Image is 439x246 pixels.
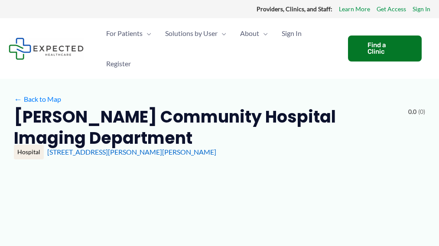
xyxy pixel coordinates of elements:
a: [STREET_ADDRESS][PERSON_NAME][PERSON_NAME] [47,148,216,156]
a: AboutMenu Toggle [233,18,275,49]
span: Solutions by User [165,18,218,49]
a: Sign In [275,18,309,49]
div: Hospital [14,145,44,159]
a: Register [99,49,138,79]
span: ← [14,95,22,103]
span: Menu Toggle [218,18,226,49]
h2: [PERSON_NAME] Community Hospital Imaging Department [14,106,401,149]
span: Menu Toggle [143,18,151,49]
span: For Patients [106,18,143,49]
span: Menu Toggle [259,18,268,49]
a: Get Access [377,3,406,15]
a: Find a Clinic [348,36,422,61]
span: Register [106,49,131,79]
span: Sign In [282,18,302,49]
a: Solutions by UserMenu Toggle [158,18,233,49]
span: About [240,18,259,49]
a: Sign In [413,3,430,15]
nav: Primary Site Navigation [99,18,339,79]
strong: Providers, Clinics, and Staff: [257,5,332,13]
span: (0) [418,106,425,117]
a: For PatientsMenu Toggle [99,18,158,49]
a: ←Back to Map [14,93,61,106]
img: Expected Healthcare Logo - side, dark font, small [9,38,84,60]
span: 0.0 [408,106,416,117]
a: Learn More [339,3,370,15]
